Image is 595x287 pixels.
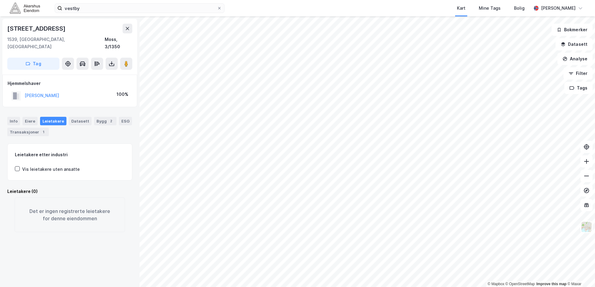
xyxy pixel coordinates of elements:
div: Vis leietakere uten ansatte [22,166,80,173]
div: [PERSON_NAME] [541,5,576,12]
div: Moss, 3/1350 [105,36,132,50]
div: Datasett [69,117,92,125]
div: Transaksjoner [7,128,49,136]
div: Bygg [94,117,117,125]
div: 100% [117,91,128,98]
div: Eiere [22,117,38,125]
a: Improve this map [536,282,566,286]
a: OpenStreetMap [505,282,535,286]
div: Leietakere [40,117,66,125]
div: Leietakere etter industri [15,151,125,158]
button: Tags [564,82,593,94]
div: 1 [40,129,46,135]
div: Leietakere (0) [7,188,132,195]
div: 2 [108,118,114,124]
div: Mine Tags [479,5,501,12]
div: [STREET_ADDRESS] [7,24,67,33]
button: Tag [7,58,59,70]
button: Filter [563,67,593,79]
img: akershus-eiendom-logo.9091f326c980b4bce74ccdd9f866810c.svg [10,3,40,13]
input: Søk på adresse, matrikkel, gårdeiere, leietakere eller personer [62,4,217,13]
div: Det er ingen registrerte leietakere for denne eiendommen [15,198,125,232]
iframe: Chat Widget [565,258,595,287]
a: Mapbox [488,282,504,286]
div: Info [7,117,20,125]
div: Hjemmelshaver [8,80,132,87]
button: Analyse [557,53,593,65]
div: Kontrollprogram for chat [565,258,595,287]
div: Kart [457,5,465,12]
button: Bokmerker [552,24,593,36]
button: Datasett [556,38,593,50]
div: Bolig [514,5,525,12]
div: ESG [119,117,132,125]
div: 1539, [GEOGRAPHIC_DATA], [GEOGRAPHIC_DATA] [7,36,105,50]
img: Z [581,221,592,233]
